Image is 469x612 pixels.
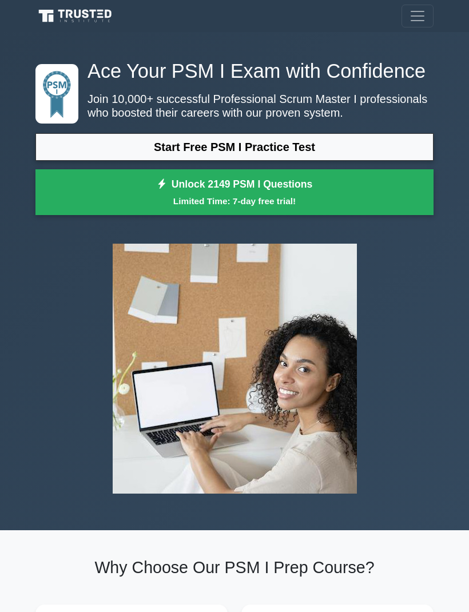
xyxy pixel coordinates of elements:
[35,59,434,83] h1: Ace Your PSM I Exam with Confidence
[35,169,434,215] a: Unlock 2149 PSM I QuestionsLimited Time: 7-day free trial!
[35,133,434,161] a: Start Free PSM I Practice Test
[402,5,434,27] button: Toggle navigation
[50,194,419,208] small: Limited Time: 7-day free trial!
[35,558,434,577] h2: Why Choose Our PSM I Prep Course?
[35,92,434,120] p: Join 10,000+ successful Professional Scrum Master I professionals who boosted their careers with ...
